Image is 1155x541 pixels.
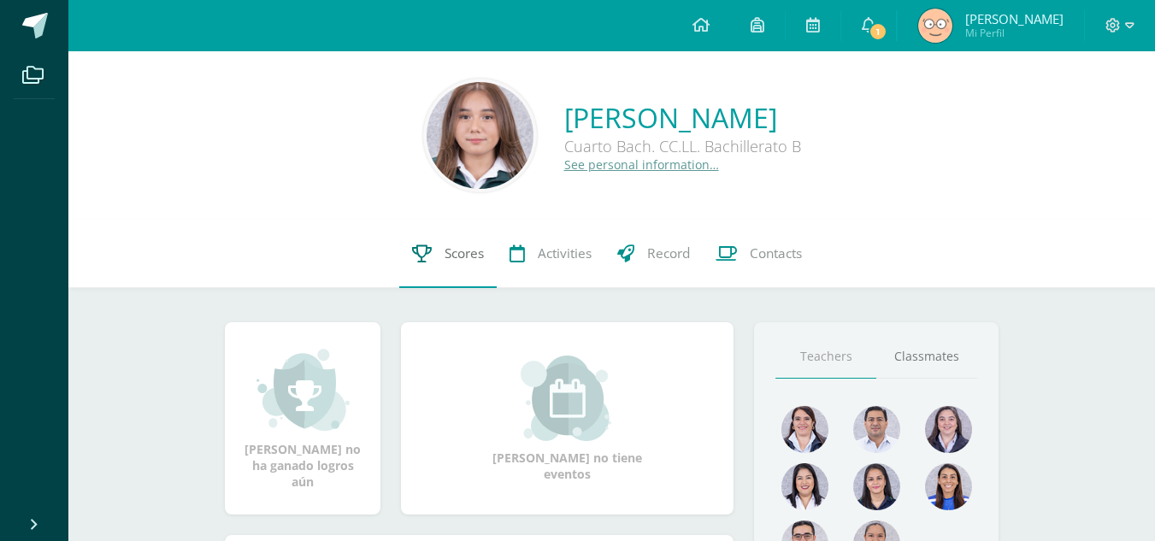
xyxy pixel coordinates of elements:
[399,220,497,288] a: Scores
[445,244,484,262] span: Scores
[242,347,363,490] div: [PERSON_NAME] no ha ganado logros aún
[965,10,1064,27] span: [PERSON_NAME]
[781,463,828,510] img: 0580b9beee8b50b4e2a2441e05bb36d6.png
[869,22,887,41] span: 1
[256,347,350,432] img: achievement_small.png
[781,406,828,453] img: 5b1461e84b32f3e9a12355c7ee942746.png
[918,9,952,43] img: 7e6ee117349d8757d7b0695c6bbfd6af.png
[497,220,604,288] a: Activities
[965,26,1064,40] span: Mi Perfil
[853,463,900,510] img: 6bc5668d4199ea03c0854e21131151f7.png
[564,156,719,173] a: See personal information…
[427,82,533,189] img: 6eb92126f8bf07a8db41252930e2a7a0.png
[521,356,614,441] img: event_small.png
[482,356,653,482] div: [PERSON_NAME] no tiene eventos
[647,244,690,262] span: Record
[703,220,815,288] a: Contacts
[750,244,802,262] span: Contacts
[604,220,703,288] a: Record
[925,463,972,510] img: a5c04a697988ad129bdf05b8f922df21.png
[925,406,972,453] img: c3579e79d07ed16708d7cededde04bff.png
[564,99,801,136] a: [PERSON_NAME]
[564,136,801,156] div: Cuarto Bach. CC.LL. Bachillerato B
[853,406,900,453] img: 9a0812c6f881ddad7942b4244ed4a083.png
[775,335,876,379] a: Teachers
[876,335,977,379] a: Classmates
[538,244,592,262] span: Activities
